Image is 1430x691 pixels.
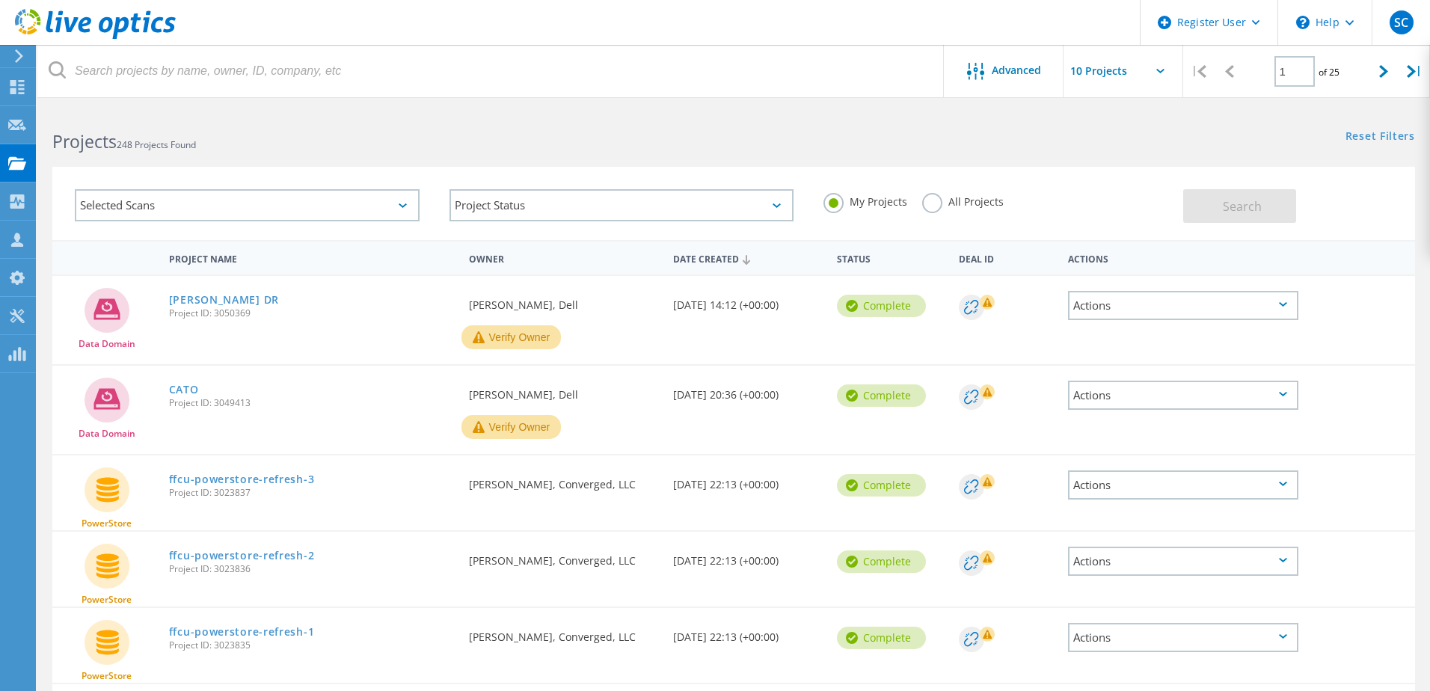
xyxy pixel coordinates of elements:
[461,366,666,415] div: [PERSON_NAME], Dell
[1223,198,1262,215] span: Search
[837,627,926,649] div: Complete
[75,189,420,221] div: Selected Scans
[1345,131,1415,144] a: Reset Filters
[169,565,454,574] span: Project ID: 3023836
[79,429,135,438] span: Data Domain
[666,276,829,325] div: [DATE] 14:12 (+00:00)
[666,244,829,272] div: Date Created
[951,244,1061,271] div: Deal Id
[82,595,132,604] span: PowerStore
[1183,189,1296,223] button: Search
[461,415,562,439] button: Verify Owner
[1394,16,1408,28] span: SC
[666,608,829,657] div: [DATE] 22:13 (+00:00)
[922,193,1004,207] label: All Projects
[169,488,454,497] span: Project ID: 3023837
[461,455,666,505] div: [PERSON_NAME], Converged, LLC
[823,193,907,207] label: My Projects
[82,519,132,528] span: PowerStore
[829,244,952,271] div: Status
[1068,623,1298,652] div: Actions
[169,641,454,650] span: Project ID: 3023835
[82,672,132,681] span: PowerStore
[1399,45,1430,98] div: |
[169,309,454,318] span: Project ID: 3050369
[837,474,926,497] div: Complete
[1068,291,1298,320] div: Actions
[461,325,562,349] button: Verify Owner
[1319,66,1340,79] span: of 25
[1068,381,1298,410] div: Actions
[666,366,829,415] div: [DATE] 20:36 (+00:00)
[1068,470,1298,500] div: Actions
[837,295,926,317] div: Complete
[169,384,199,395] a: CATO
[169,399,454,408] span: Project ID: 3049413
[461,608,666,657] div: [PERSON_NAME], Converged, LLC
[837,384,926,407] div: Complete
[1183,45,1214,98] div: |
[117,138,196,151] span: 248 Projects Found
[449,189,794,221] div: Project Status
[52,129,117,153] b: Projects
[37,45,945,97] input: Search projects by name, owner, ID, company, etc
[169,550,315,561] a: ffcu-powerstore-refresh-2
[1068,547,1298,576] div: Actions
[169,474,315,485] a: ffcu-powerstore-refresh-3
[837,550,926,573] div: Complete
[79,340,135,348] span: Data Domain
[461,276,666,325] div: [PERSON_NAME], Dell
[169,295,279,305] a: [PERSON_NAME] DR
[992,65,1041,76] span: Advanced
[15,31,176,42] a: Live Optics Dashboard
[666,455,829,505] div: [DATE] 22:13 (+00:00)
[169,627,315,637] a: ffcu-powerstore-refresh-1
[1061,244,1306,271] div: Actions
[1296,16,1310,29] svg: \n
[461,244,666,271] div: Owner
[666,532,829,581] div: [DATE] 22:13 (+00:00)
[162,244,461,271] div: Project Name
[461,532,666,581] div: [PERSON_NAME], Converged, LLC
